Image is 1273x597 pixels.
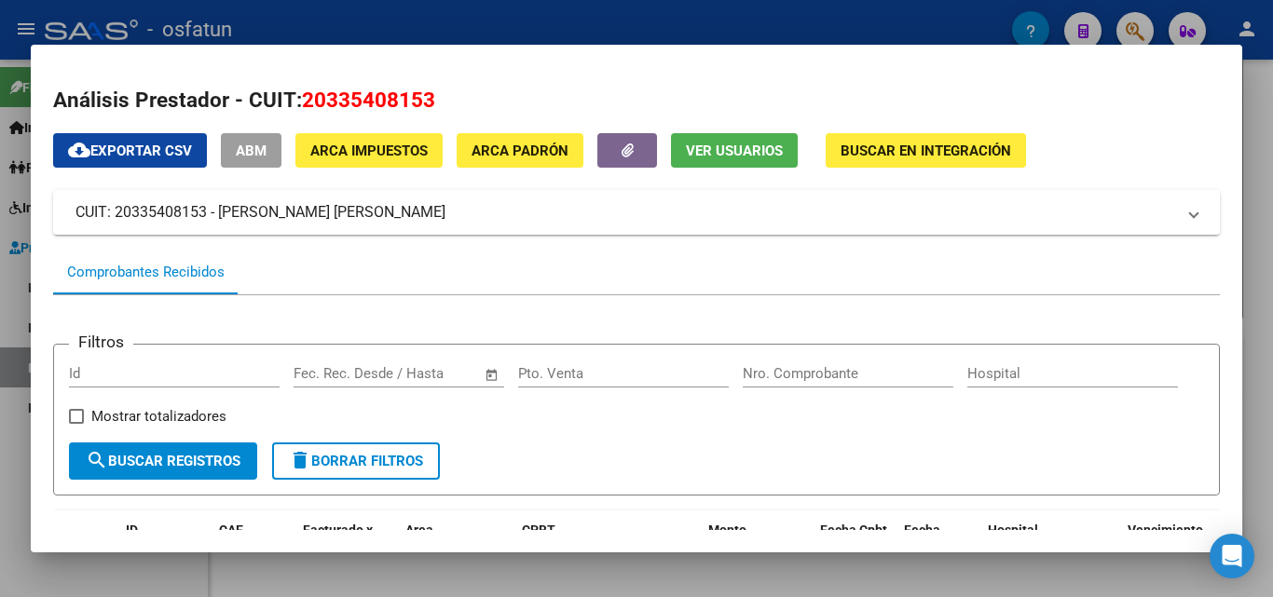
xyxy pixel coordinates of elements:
datatable-header-cell: ID [118,510,212,592]
span: Facturado x Orden De [303,522,373,559]
span: 20335408153 [302,88,435,112]
mat-expansion-panel-header: CUIT: 20335408153 - [PERSON_NAME] [PERSON_NAME] [53,190,1220,235]
datatable-header-cell: Fecha Recibido [897,510,980,592]
h3: Filtros [69,330,133,354]
datatable-header-cell: Vencimiento Auditoría [1120,510,1204,592]
input: Fecha fin [386,365,476,382]
mat-icon: delete [289,449,311,471]
span: Hospital [988,522,1038,537]
span: CPBT [522,522,555,537]
button: ABM [221,133,281,168]
div: Comprobantes Recibidos [67,262,225,283]
span: ARCA Impuestos [310,142,428,159]
mat-icon: cloud_download [68,139,90,161]
button: Borrar Filtros [272,442,440,480]
button: Buscar en Integración [826,133,1026,168]
span: Area [405,522,433,537]
span: Mostrar totalizadores [91,405,226,427]
span: Vencimiento Auditoría [1128,522,1203,559]
span: ID [126,522,138,537]
span: CAE [219,522,243,537]
button: ARCA Impuestos [295,133,443,168]
mat-icon: search [86,449,108,471]
datatable-header-cell: CPBT [514,510,701,592]
span: Fecha Cpbt [820,522,887,537]
span: ABM [236,142,267,159]
span: Fecha Recibido [904,522,956,559]
datatable-header-cell: Facturado x Orden De [295,510,398,592]
input: Fecha inicio [294,365,369,382]
button: Buscar Registros [69,442,257,480]
span: Buscar Registros [86,453,240,469]
mat-panel-title: CUIT: 20335408153 - [PERSON_NAME] [PERSON_NAME] [75,201,1175,224]
span: Monto [708,522,746,537]
datatable-header-cell: Fecha Cpbt [813,510,897,592]
span: ARCA Padrón [472,142,568,159]
datatable-header-cell: Area [398,510,514,592]
datatable-header-cell: Hospital [980,510,1120,592]
span: Buscar en Integración [841,142,1011,159]
button: Open calendar [482,364,503,386]
h2: Análisis Prestador - CUIT: [53,85,1220,116]
button: Ver Usuarios [671,133,798,168]
button: ARCA Padrón [457,133,583,168]
span: Ver Usuarios [686,142,783,159]
div: Open Intercom Messenger [1210,534,1254,578]
span: Exportar CSV [68,142,192,159]
datatable-header-cell: Monto [701,510,813,592]
span: Borrar Filtros [289,453,423,469]
button: Exportar CSV [53,133,207,168]
datatable-header-cell: CAE [212,510,295,592]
